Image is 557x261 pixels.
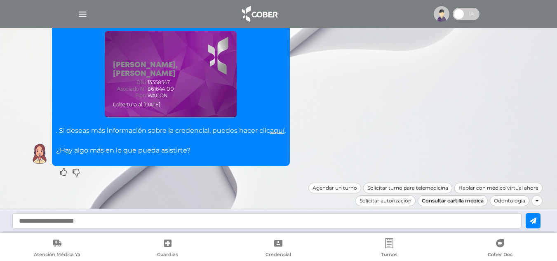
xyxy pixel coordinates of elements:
img: profile-placeholder.svg [434,6,449,22]
span: Turnos [381,252,397,259]
a: Atención Médica Ya [2,238,113,259]
a: Turnos [334,238,445,259]
span: WAGON [148,93,168,99]
div: Solicitar turno para telemedicina [363,183,452,193]
h5: [PERSON_NAME], [PERSON_NAME] [113,61,228,79]
a: aquí [270,127,284,134]
span: Plan [113,93,146,99]
img: logo_cober_home-white.png [237,4,281,24]
img: Cober_menu-lines-white.svg [78,9,88,19]
span: Cober Doc [488,252,512,259]
div: Agendar un turno [308,183,361,193]
span: 861644-00 [148,86,174,92]
div: Consultar cartilla médica [418,195,488,206]
a: Credencial [223,238,334,259]
div: Solicitar autorización [355,195,416,206]
span: Cobertura al [DATE] [113,101,160,108]
span: Atención Médica Ya [34,252,80,259]
a: Cober Doc [444,238,555,259]
span: Asociado N° [113,86,146,92]
div: Hablar con médico virtual ahora [454,183,543,193]
span: 13358547 [148,80,170,85]
img: Cober IA [29,143,50,164]
span: Guardias [157,252,178,259]
a: Guardias [113,238,223,259]
p: [PERSON_NAME], tu credencial es literalmente la siguiente: . Si deseas más información sobre la c... [56,13,286,155]
div: Odontología [490,195,529,206]
span: DNI [113,80,146,85]
span: Credencial [266,252,291,259]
